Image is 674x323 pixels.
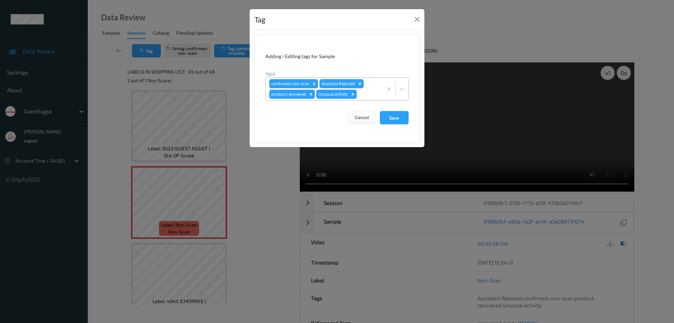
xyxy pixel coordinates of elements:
[412,14,422,24] button: Close
[380,111,409,124] button: Save
[319,79,356,88] div: Assistant Rejected
[310,79,318,88] div: Remove confirmed-non-scan
[269,90,307,99] div: product recovered
[348,111,376,124] button: Cancel
[265,71,275,77] label: Tags
[316,90,349,99] div: Unusual activity
[356,79,364,88] div: Remove Assistant Rejected
[269,79,310,88] div: confirmed-non-scan
[265,53,409,60] div: Adding / Editing tags for Sample
[307,90,315,99] div: Remove product recovered
[255,14,265,25] div: Tag
[349,90,357,99] div: Remove Unusual activity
